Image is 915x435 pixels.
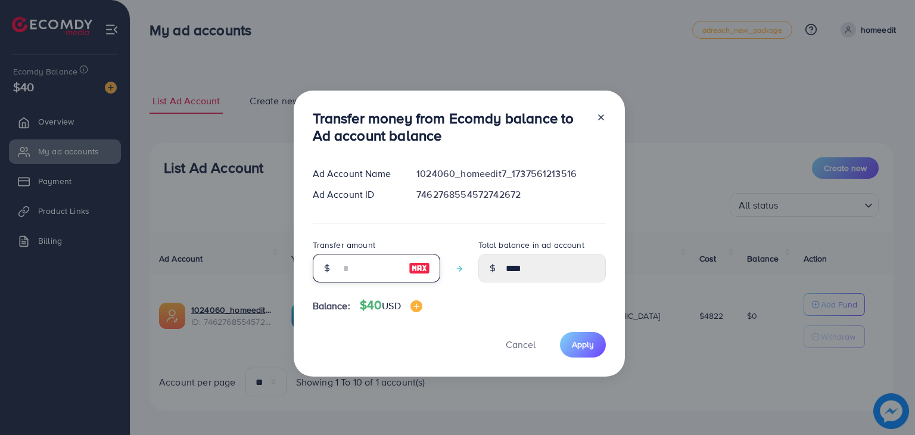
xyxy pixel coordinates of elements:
[407,167,615,181] div: 1024060_homeedit7_1737561213516
[303,167,407,181] div: Ad Account Name
[410,300,422,312] img: image
[506,338,536,351] span: Cancel
[313,239,375,251] label: Transfer amount
[491,332,550,358] button: Cancel
[572,338,594,350] span: Apply
[407,188,615,201] div: 7462768554572742672
[313,110,587,144] h3: Transfer money from Ecomdy balance to Ad account balance
[313,299,350,313] span: Balance:
[303,188,407,201] div: Ad Account ID
[360,298,422,313] h4: $40
[560,332,606,358] button: Apply
[478,239,584,251] label: Total balance in ad account
[382,299,400,312] span: USD
[409,261,430,275] img: image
